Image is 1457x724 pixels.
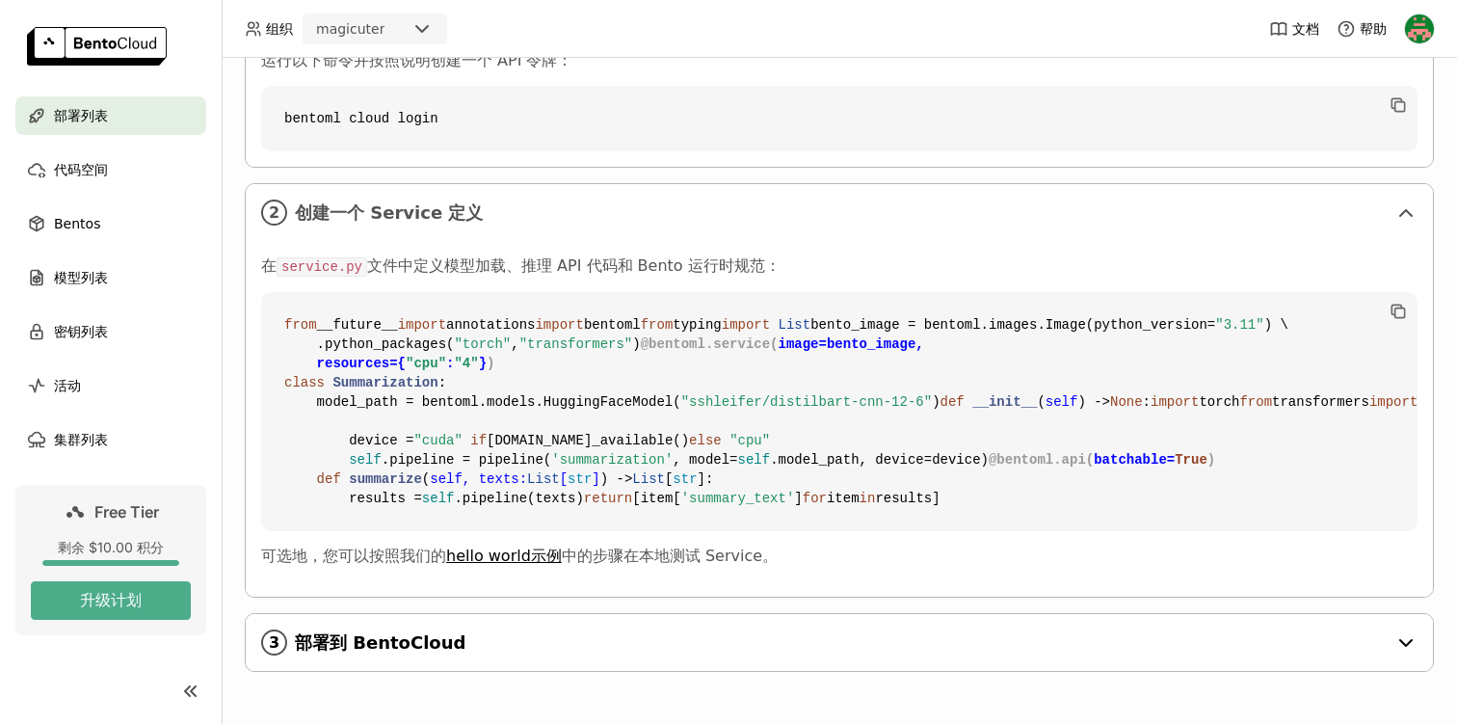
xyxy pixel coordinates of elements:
[54,428,108,451] span: 集群列表
[15,366,206,405] a: 活动
[295,632,1387,654] span: 部署到 BentoCloud
[54,212,100,235] span: Bentos
[1239,394,1272,410] span: from
[246,184,1433,241] div: 2创建一个 Service 定义
[940,394,965,410] span: def
[1151,394,1199,410] span: import
[31,539,191,556] div: 剩余 $10.00 积分
[261,630,287,656] i: 3
[989,452,1215,468] span: @bentoml.api( )
[729,433,770,448] span: "cpu"
[15,258,206,297] a: 模型列表
[1269,19,1319,39] a: 文档
[1405,14,1434,43] img: 少卿 朱
[551,452,673,468] span: 'summarization'
[641,317,674,333] span: from
[470,433,487,448] span: if
[349,452,382,468] span: self
[454,356,478,371] span: "4"
[261,51,1417,70] p: 运行以下命令并按照说明创建一个 API 令牌：
[54,266,108,289] span: 模型列表
[689,433,722,448] span: else
[349,471,422,487] span: summarize
[54,158,108,181] span: 代码空间
[266,20,293,38] span: 组织
[316,19,384,39] div: magicuter
[261,86,1417,151] code: bentoml cloud login
[1292,20,1319,38] span: 文档
[1337,19,1387,39] div: 帮助
[54,320,108,343] span: 密钥列表
[332,375,437,390] span: Summarization
[779,317,811,333] span: List
[15,150,206,189] a: 代码空间
[15,96,206,135] a: 部署列表
[1360,20,1387,38] span: 帮助
[54,104,108,127] span: 部署列表
[519,336,633,352] span: "transformers"
[94,502,159,522] span: Free Tier
[15,312,206,351] a: 密钥列表
[454,336,511,352] span: "torch"
[673,471,697,487] span: str
[15,420,206,459] a: 集群列表
[446,547,562,565] a: hello world示例
[413,433,462,448] span: "cuda"
[261,200,287,226] i: 2
[261,256,1417,277] p: 在 文件中定义模型加载、推理 API 代码和 Bento 运行时规范：
[738,452,771,468] span: self
[422,491,455,506] span: self
[406,356,446,371] span: "cpu"
[803,491,827,506] span: for
[584,491,632,506] span: return
[277,257,367,277] code: service.py
[1369,394,1417,410] span: import
[246,614,1433,671] div: 3部署到 BentoCloud
[1110,394,1143,410] span: None
[430,471,599,487] span: self, texts: [ ]
[398,317,446,333] span: import
[295,202,1387,224] span: 创建一个 Service 定义
[1046,394,1078,410] span: self
[535,317,583,333] span: import
[722,317,770,333] span: import
[31,581,191,620] button: 升级计划
[568,471,592,487] span: str
[527,471,560,487] span: List
[15,204,206,243] a: Bentos
[681,491,795,506] span: 'summary_text'
[860,491,876,506] span: in
[1175,452,1207,468] span: True
[54,374,81,397] span: 活动
[1215,317,1263,333] span: "3.11"
[632,471,665,487] span: List
[284,375,325,390] span: class
[317,471,341,487] span: def
[386,20,388,40] input: Selected magicuter.
[972,394,1037,410] span: __init__
[15,485,206,635] a: Free Tier剩余 $10.00 积分升级计划
[261,292,1417,531] code: __future__ annotations bentoml typing bento_image = bentoml.images.Image(python_version= ) \ .pyt...
[27,27,167,66] img: logo
[1094,452,1207,468] span: batchable=
[284,317,317,333] span: from
[681,394,932,410] span: "sshleifer/distilbart-cnn-12-6"
[261,547,1417,566] p: 可选地，您可以按照我们的 中的步骤在本地测试 Service。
